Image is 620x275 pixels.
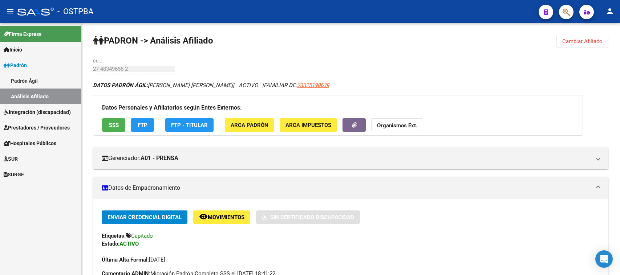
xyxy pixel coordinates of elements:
[377,122,417,129] strong: Organismos Ext.
[102,154,591,162] mat-panel-title: Gerenciador:
[93,82,329,89] i: | ACTIVO |
[4,139,56,147] span: Hospitales Públicos
[4,46,22,54] span: Inicio
[4,108,71,116] span: Integración (discapacidad)
[562,38,603,45] span: Cambiar Afiliado
[93,82,233,89] span: [PERSON_NAME] [PERSON_NAME]
[6,7,15,16] mat-icon: menu
[4,124,70,132] span: Prestadores / Proveedores
[605,7,614,16] mat-icon: person
[595,250,613,268] div: Open Intercom Messenger
[102,233,126,239] strong: Etiquetas:
[131,233,156,239] span: Capitado -
[371,118,423,132] button: Organismos Ext.
[93,177,608,199] mat-expansion-panel-header: Datos de Empadronamiento
[193,210,250,224] button: Movimientos
[556,35,608,48] button: Cambiar Afiliado
[102,256,165,263] span: [DATE]
[4,61,27,69] span: Padrón
[4,30,41,38] span: Firma Express
[280,118,337,132] button: ARCA Impuestos
[225,118,274,132] button: ARCA Padrón
[264,82,329,89] span: FAMILIAR DE:
[102,103,574,113] h3: Datos Personales y Afiliatorios según Entes Externos:
[256,210,360,224] button: Sin Certificado Discapacidad
[285,122,331,128] span: ARCA Impuestos
[131,118,154,132] button: FTP
[108,214,182,221] span: Enviar Credencial Digital
[102,256,149,263] strong: Última Alta Formal:
[102,118,125,132] button: SSS
[102,241,119,247] strong: Estado:
[119,241,139,247] strong: ACTIVO
[102,210,187,224] button: Enviar Credencial Digital
[171,122,208,128] span: FTP - Titular
[57,4,93,20] span: - OSTPBA
[93,36,213,46] strong: PADRON -> Análisis Afiliado
[199,212,208,221] mat-icon: remove_red_eye
[165,118,214,132] button: FTP - Titular
[109,122,119,128] span: SSS
[4,155,18,163] span: SUR
[93,82,148,89] strong: DATOS PADRÓN ÁGIL:
[270,214,354,221] span: Sin Certificado Discapacidad
[4,171,24,178] span: SURGE
[102,184,591,192] mat-panel-title: Datos de Empadronamiento
[138,122,147,128] span: FTP
[93,147,608,169] mat-expansion-panel-header: Gerenciador:A01 - PRENSA
[231,122,268,128] span: ARCA Padrón
[141,154,178,162] strong: A01 - PRENSA
[208,214,244,221] span: Movimientos
[297,82,329,89] span: 23325190639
